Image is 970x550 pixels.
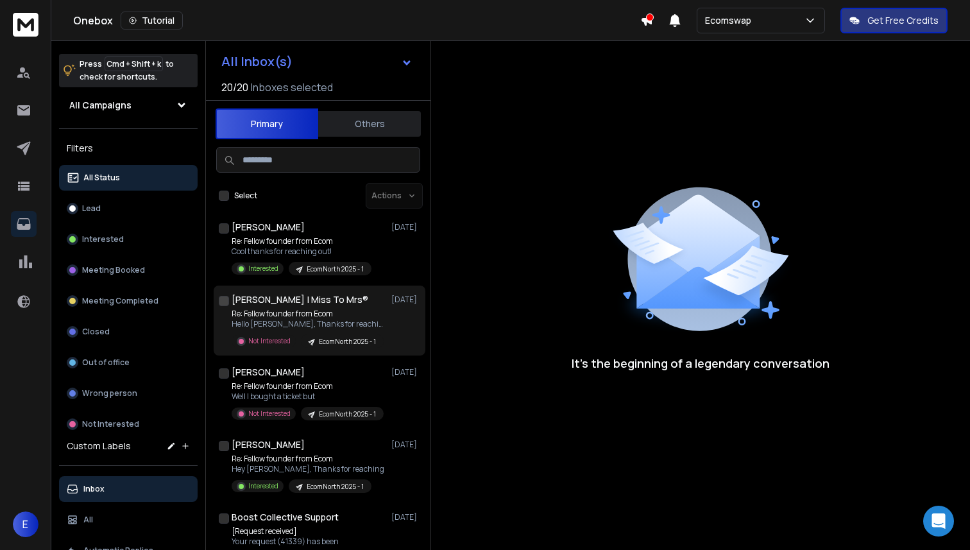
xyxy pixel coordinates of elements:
button: Inbox [59,476,198,502]
p: [DATE] [391,295,420,305]
button: E [13,511,38,537]
h1: Boost Collective Support [232,511,339,524]
p: [DATE] [391,440,420,450]
p: [DATE] [391,512,420,522]
p: It’s the beginning of a legendary conversation [572,354,830,372]
p: Not Interested [82,419,139,429]
p: Interested [248,481,278,491]
p: [DATE] [391,222,420,232]
p: Hey [PERSON_NAME], Thanks for reaching [232,464,384,474]
button: All Status [59,165,198,191]
button: Wrong person [59,381,198,406]
p: Press to check for shortcuts. [80,58,174,83]
button: All Campaigns [59,92,198,118]
p: Cool thanks for reaching out! [232,246,371,257]
h1: All Inbox(s) [221,55,293,68]
button: Interested [59,227,198,252]
h3: Inboxes selected [251,80,333,95]
p: All Status [83,173,120,183]
p: Wrong person [82,388,137,399]
p: Meeting Completed [82,296,158,306]
p: EcomNorth 2025 - 1 [307,264,364,274]
h3: Custom Labels [67,440,131,452]
p: Re: Fellow founder from Ecom [232,454,384,464]
p: Lead [82,203,101,214]
p: EcomNorth 2025 - 1 [319,409,376,419]
button: Meeting Completed [59,288,198,314]
button: Primary [216,108,318,139]
p: Inbox [83,484,105,494]
h1: [PERSON_NAME] [232,438,305,451]
button: All Inbox(s) [211,49,423,74]
p: Get Free Credits [867,14,939,27]
button: Tutorial [121,12,183,30]
p: Interested [82,234,124,245]
button: Out of office [59,350,198,375]
button: Others [318,110,421,138]
p: Interested [248,264,278,273]
p: Well I bought a ticket but [232,391,384,402]
p: All [83,515,93,525]
h1: [PERSON_NAME] [232,221,305,234]
p: Not Interested [248,409,291,418]
h1: [PERSON_NAME] [232,366,305,379]
button: Closed [59,319,198,345]
p: Re: Fellow founder from Ecom [232,309,386,319]
p: Closed [82,327,110,337]
h1: [PERSON_NAME] | Miss To Mrs® [232,293,368,306]
h1: All Campaigns [69,99,132,112]
button: Lead [59,196,198,221]
p: Your request (41339) has been [232,537,379,547]
button: Not Interested [59,411,198,437]
h3: Filters [59,139,198,157]
span: 20 / 20 [221,80,248,95]
p: Ecomswap [705,14,756,27]
p: EcomNorth 2025 - 1 [319,337,376,347]
p: Not Interested [248,336,291,346]
p: EcomNorth 2025 - 1 [307,482,364,492]
p: [DATE] [391,367,420,377]
div: Onebox [73,12,640,30]
button: Get Free Credits [840,8,948,33]
p: Hello [PERSON_NAME], Thanks for reaching [232,319,386,329]
label: Select [234,191,257,201]
span: Cmd + Shift + k [105,56,163,71]
p: Re: Fellow founder from Ecom [232,381,384,391]
button: All [59,507,198,533]
p: Out of office [82,357,130,368]
p: Re: Fellow founder from Ecom [232,236,371,246]
button: Meeting Booked [59,257,198,283]
p: Meeting Booked [82,265,145,275]
div: Open Intercom Messenger [923,506,954,537]
p: [Request received] [232,526,379,537]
